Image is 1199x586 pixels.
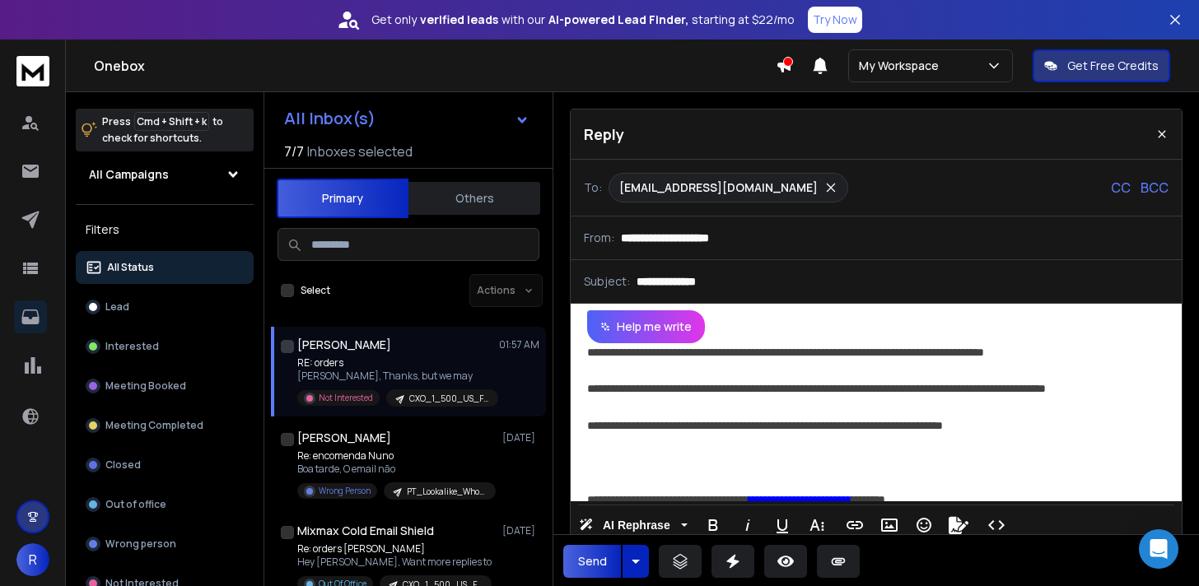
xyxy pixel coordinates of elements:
[107,261,154,274] p: All Status
[76,528,254,560] button: Wrong person
[732,509,763,542] button: Italic (⌘I)
[16,543,49,576] button: R
[502,524,539,537] p: [DATE]
[105,419,203,432] p: Meeting Completed
[371,12,795,28] p: Get only with our starting at $22/mo
[76,218,254,241] h3: Filters
[319,485,371,497] p: Wrong Person
[599,519,674,533] span: AI Rephrase
[16,56,49,86] img: logo
[502,431,539,444] p: [DATE]
[319,392,373,404] p: Not Interested
[307,142,413,161] h3: Inboxes selected
[813,12,857,28] p: Try Now
[801,509,833,542] button: More Text
[89,166,169,183] h1: All Campaigns
[1141,178,1169,198] p: BCC
[271,102,543,135] button: All Inbox(s)
[420,12,498,28] strong: verified leads
[76,251,254,284] button: All Status
[76,370,254,402] button: Meeting Booked
[584,123,624,146] p: Reply
[76,449,254,481] button: Closed
[839,509,870,542] button: Insert Link (⌘K)
[587,310,705,343] button: Help me write
[908,509,940,542] button: Emoticons
[105,340,159,353] p: Interested
[297,542,492,556] p: Re: orders [PERSON_NAME]
[76,158,254,191] button: All Campaigns
[284,110,376,127] h1: All Inbox(s)
[297,337,391,353] h1: [PERSON_NAME]
[408,180,540,216] button: Others
[808,7,862,33] button: Try Now
[584,273,630,290] p: Subject:
[297,356,495,370] p: RE: orders
[297,523,434,539] h1: Mixmax Cold Email Shield
[1033,49,1170,82] button: Get Free Credits
[409,393,488,405] p: CXO_1_500_US_FOREST_icyep_PHC
[297,556,492,569] p: Hey [PERSON_NAME], Want more replies to
[563,545,621,578] button: Send
[499,338,539,351] p: 01:57 AM
[767,509,798,542] button: Underline (⌘U)
[105,300,129,314] p: Lead
[76,330,254,363] button: Interested
[859,58,945,74] p: My Workspace
[76,291,254,323] button: Lead
[105,537,176,551] p: Wrong person
[548,12,688,28] strong: AI-powered Lead Finder,
[297,430,391,446] h1: [PERSON_NAME]
[1111,178,1131,198] p: CC
[619,179,818,196] p: [EMAIL_ADDRESS][DOMAIN_NAME]
[277,179,408,218] button: Primary
[584,230,614,246] p: From:
[407,486,486,498] p: PT_Lookalike_Wholese_1-500_CxO_PHC
[297,463,495,476] p: Boa tarde, O email não
[297,449,495,463] p: Re: encomenda Nuno
[943,509,974,542] button: Signature
[94,56,776,76] h1: Onebox
[874,509,905,542] button: Insert Image (⌘P)
[584,179,602,196] p: To:
[134,112,209,131] span: Cmd + Shift + k
[1067,58,1159,74] p: Get Free Credits
[105,458,141,472] p: Closed
[105,379,186,393] p: Meeting Booked
[1139,529,1178,569] div: Open Intercom Messenger
[576,509,691,542] button: AI Rephrase
[301,284,330,297] label: Select
[697,509,729,542] button: Bold (⌘B)
[102,114,223,146] p: Press to check for shortcuts.
[76,488,254,521] button: Out of office
[297,370,495,383] p: [PERSON_NAME], Thanks, but we may
[105,498,166,511] p: Out of office
[76,409,254,442] button: Meeting Completed
[284,142,304,161] span: 7 / 7
[981,509,1012,542] button: Code View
